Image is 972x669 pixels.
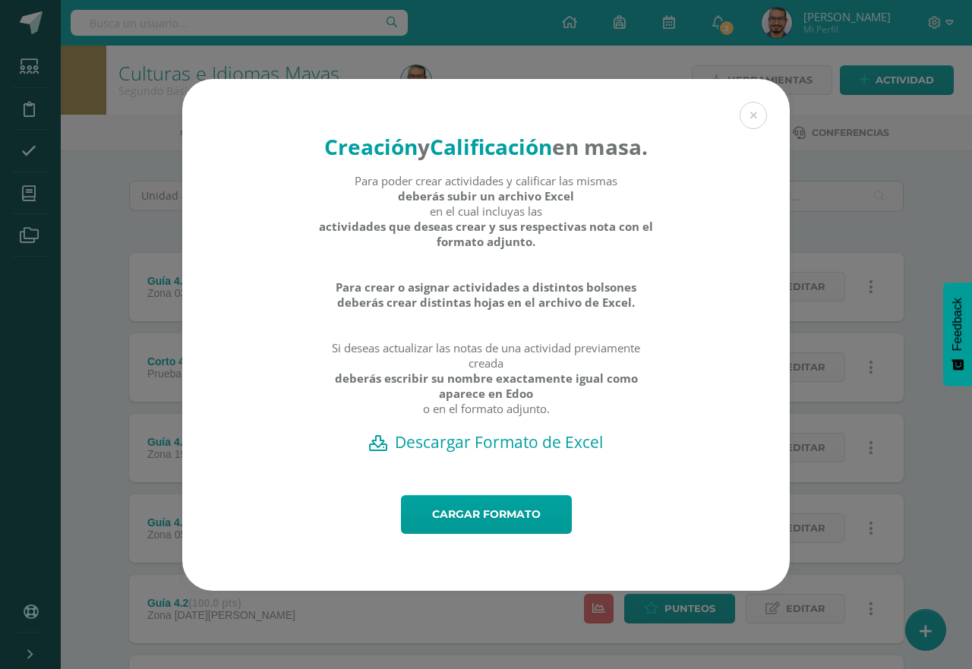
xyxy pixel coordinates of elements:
strong: deberás subir un archivo Excel [398,188,574,204]
strong: Creación [324,132,418,161]
div: Para poder crear actividades y calificar las mismas en el cual incluyas las Si deseas actualizar ... [318,173,655,431]
strong: Calificación [430,132,552,161]
span: Feedback [951,298,964,351]
a: Cargar formato [401,495,572,534]
a: Descargar Formato de Excel [209,431,763,453]
h4: en masa. [318,132,655,161]
strong: Para crear o asignar actividades a distintos bolsones deberás crear distintas hojas en el archivo... [318,279,655,310]
strong: y [418,132,430,161]
strong: deberás escribir su nombre exactamente igual como aparece en Edoo [318,371,655,401]
button: Close (Esc) [740,102,767,129]
strong: actividades que deseas crear y sus respectivas nota con el formato adjunto. [318,219,655,249]
button: Feedback - Mostrar encuesta [943,282,972,386]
